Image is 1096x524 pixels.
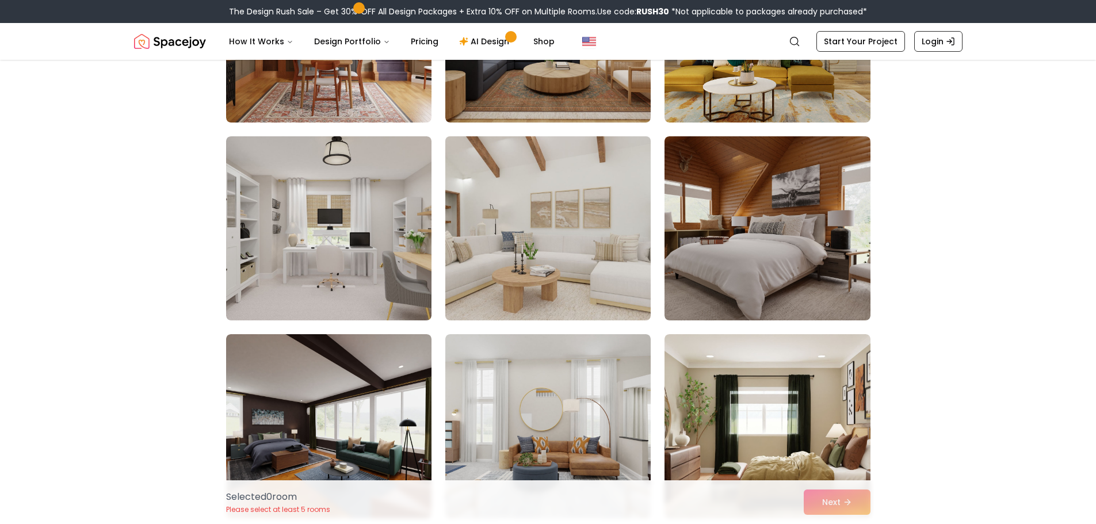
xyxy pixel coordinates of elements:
[220,30,303,53] button: How It Works
[220,30,564,53] nav: Main
[226,505,330,514] p: Please select at least 5 rooms
[226,490,330,504] p: Selected 0 room
[669,6,867,17] span: *Not applicable to packages already purchased*
[450,30,522,53] a: AI Design
[597,6,669,17] span: Use code:
[665,136,870,320] img: Room room-12
[636,6,669,17] b: RUSH30
[914,31,963,52] a: Login
[582,35,596,48] img: United States
[524,30,564,53] a: Shop
[402,30,448,53] a: Pricing
[305,30,399,53] button: Design Portfolio
[226,136,431,320] img: Room room-10
[229,6,867,17] div: The Design Rush Sale – Get 30% OFF All Design Packages + Extra 10% OFF on Multiple Rooms.
[226,334,431,518] img: Room room-13
[134,30,206,53] a: Spacejoy
[665,334,870,518] img: Room room-15
[440,132,656,325] img: Room room-11
[134,23,963,60] nav: Global
[134,30,206,53] img: Spacejoy Logo
[816,31,905,52] a: Start Your Project
[445,334,651,518] img: Room room-14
